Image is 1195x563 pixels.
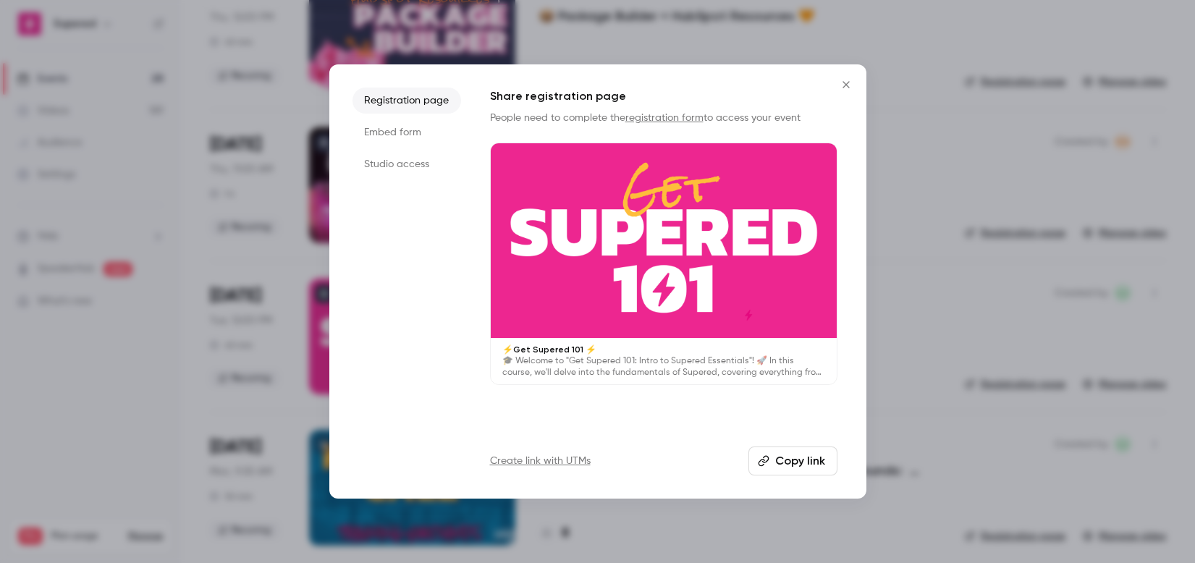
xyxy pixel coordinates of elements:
a: Create link with UTMs [490,454,591,468]
button: Copy link [748,446,837,475]
a: ⚡️Get Supered 101 ⚡️🎓 Welcome to "Get Supered 101: Intro to Supered Essentials"! 🚀 In this course... [490,143,837,385]
li: Registration page [352,88,461,114]
li: Studio access [352,151,461,177]
p: 🎓 Welcome to "Get Supered 101: Intro to Supered Essentials"! 🚀 In this course, we'll delve into t... [502,355,825,378]
button: Close [832,70,861,99]
p: People need to complete the to access your event [490,111,837,125]
a: registration form [625,113,704,123]
h1: Share registration page [490,88,837,105]
li: Embed form [352,119,461,145]
p: ⚡️Get Supered 101 ⚡️ [502,344,825,355]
